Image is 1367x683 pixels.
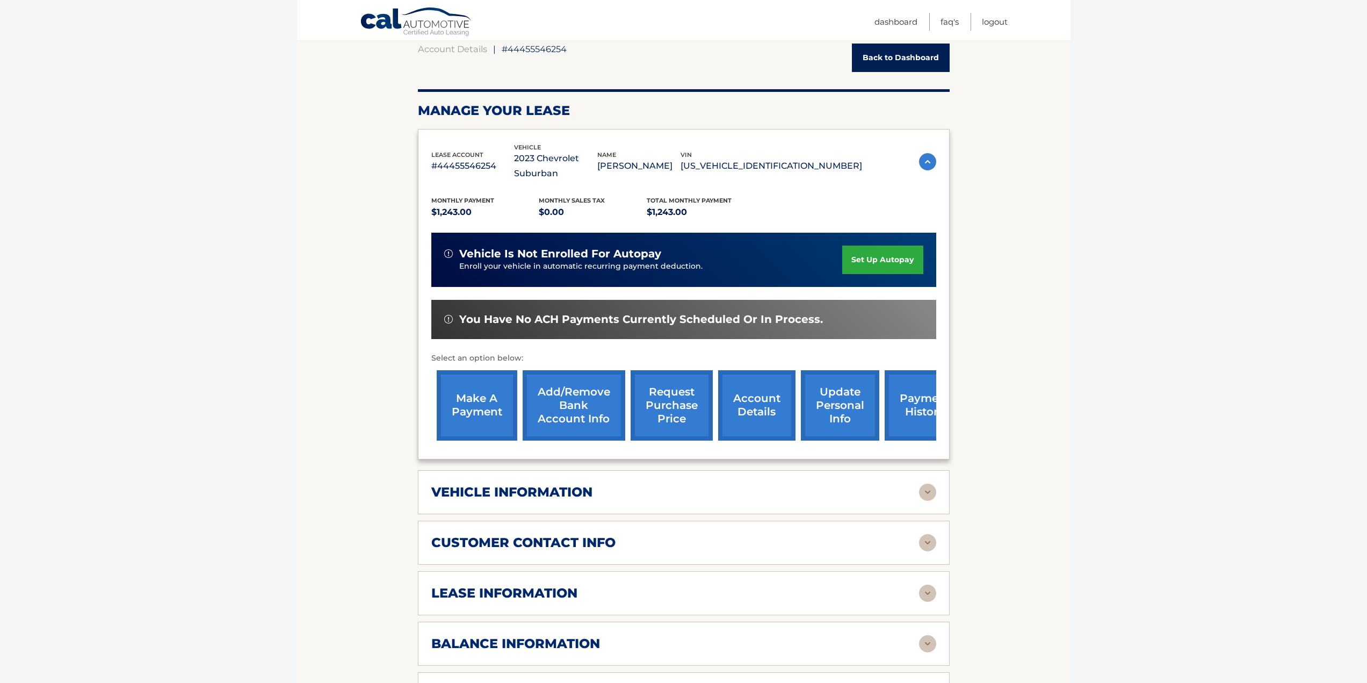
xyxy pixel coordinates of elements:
[647,205,755,220] p: $1,243.00
[523,370,625,441] a: Add/Remove bank account info
[459,247,661,261] span: vehicle is not enrolled for autopay
[444,315,453,323] img: alert-white.svg
[502,44,567,54] span: #44455546254
[431,159,515,174] p: #44455546254
[647,197,732,204] span: Total Monthly Payment
[597,159,681,174] p: [PERSON_NAME]
[539,197,605,204] span: Monthly sales Tax
[681,159,862,174] p: [US_VEHICLE_IDENTIFICATION_NUMBER]
[631,370,713,441] a: request purchase price
[418,44,487,54] a: Account Details
[885,370,965,441] a: payment history
[459,313,823,326] span: You have no ACH payments currently scheduled or in process.
[431,636,600,652] h2: balance information
[982,13,1008,31] a: Logout
[919,635,936,652] img: accordion-rest.svg
[431,585,577,601] h2: lease information
[493,44,496,54] span: |
[431,484,592,500] h2: vehicle information
[597,151,616,159] span: name
[437,370,517,441] a: make a payment
[431,535,616,551] h2: customer contact info
[514,151,597,181] p: 2023 Chevrolet Suburban
[842,246,923,274] a: set up autopay
[431,352,936,365] p: Select an option below:
[681,151,692,159] span: vin
[919,585,936,602] img: accordion-rest.svg
[431,151,483,159] span: lease account
[919,484,936,501] img: accordion-rest.svg
[360,7,473,38] a: Cal Automotive
[539,205,647,220] p: $0.00
[919,153,936,170] img: accordion-active.svg
[444,249,453,258] img: alert-white.svg
[852,44,950,72] a: Back to Dashboard
[919,534,936,551] img: accordion-rest.svg
[418,103,950,119] h2: Manage Your Lease
[514,143,541,151] span: vehicle
[459,261,843,272] p: Enroll your vehicle in automatic recurring payment deduction.
[718,370,795,441] a: account details
[431,205,539,220] p: $1,243.00
[431,197,494,204] span: Monthly Payment
[801,370,879,441] a: update personal info
[941,13,959,31] a: FAQ's
[874,13,917,31] a: Dashboard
